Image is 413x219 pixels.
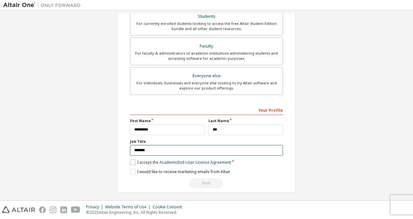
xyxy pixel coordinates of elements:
[86,204,105,210] div: Privacy
[134,71,279,80] div: Everyone else
[3,2,84,8] img: Altair One
[50,206,56,213] img: instagram.svg
[134,12,279,21] div: Students
[153,204,186,210] div: Cookie Consent
[86,210,186,215] p: © 2025 Altair Engineering, Inc. All Rights Reserved.
[60,206,67,213] img: linkedin.svg
[130,160,231,165] label: I accept the
[134,21,279,31] div: For currently enrolled students looking to access the free Altair Student Edition bundle and all ...
[130,169,230,174] label: I would like to receive marketing emails from Altair
[130,178,283,188] div: Please wait while checking email ...
[159,160,231,165] a: Academic End-User License Agreement
[130,139,283,144] label: Job Title
[134,51,279,61] div: For faculty & administrators of academic institutions administering students and accessing softwa...
[208,118,283,123] label: Last Name
[105,204,153,210] div: Website Terms of Use
[71,206,80,213] img: youtube.svg
[130,105,283,115] div: Your Profile
[134,42,279,51] div: Faculty
[2,206,35,213] img: altair_logo.svg
[39,206,46,213] img: facebook.svg
[134,80,279,91] div: For individuals, businesses and everyone else looking to try Altair software and explore our prod...
[130,118,205,123] label: First Name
